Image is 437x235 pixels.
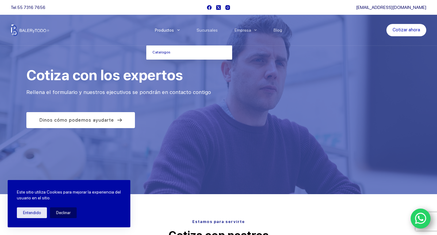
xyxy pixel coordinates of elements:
span: Tel. [11,5,45,10]
span: Cotiza con los expertos [26,67,183,84]
a: [EMAIL_ADDRESS][DOMAIN_NAME] [356,5,426,10]
span: Estamos para servirte [192,219,245,224]
span: Dinos cómo podemos ayudarte [39,116,114,124]
button: Declinar [50,207,77,218]
nav: Menu Principal [146,15,291,45]
a: X (Twitter) [216,5,221,10]
a: Instagram [225,5,230,10]
a: Dinos cómo podemos ayudarte [26,112,135,128]
a: Facebook [207,5,212,10]
p: Este sitio utiliza Cookies para mejorar la experiencia del usuario en el sitio. [17,189,121,201]
a: Cotizar ahora [386,24,426,36]
img: Balerytodo [11,24,49,36]
a: WhatsApp [411,209,431,229]
button: Entendido [17,207,47,218]
a: Catalogos [146,45,232,60]
a: 55 7316 7656 [17,5,45,10]
span: Rellena el formulario y nuestros ejecutivos se pondrán en contacto contigo [26,89,211,95]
